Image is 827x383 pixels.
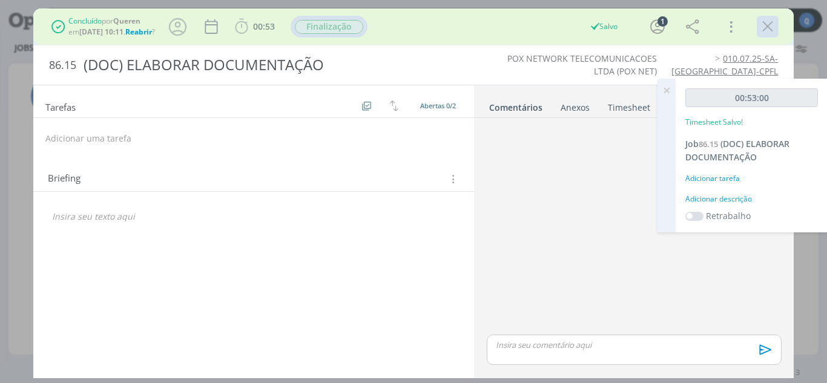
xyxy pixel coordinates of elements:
img: arrow-down-up.svg [390,100,398,111]
span: Tarefas [45,99,76,113]
div: 1 [657,16,668,27]
b: [DATE] 10:11 [79,27,124,37]
span: 86.15 [49,59,76,72]
div: Adicionar descrição [685,194,818,205]
a: Comentários [489,96,543,114]
p: Timesheet Salvo! [685,117,743,128]
label: Retrabalho [706,209,751,222]
span: (DOC) ELABORAR DOCUMENTAÇÃO [685,138,789,163]
a: 010.07.25-SA-[GEOGRAPHIC_DATA]-CPFL [671,53,778,76]
a: Timesheet [607,96,651,114]
span: Reabrir [125,27,152,37]
a: Job86.15(DOC) ELABORAR DOCUMENTAÇÃO [685,138,789,163]
span: Briefing [48,171,81,187]
a: POX NETWORK TELECOMUNICACOES LTDA (POX NET) [507,53,657,76]
div: por em . ? [68,16,155,38]
span: Concluído [68,16,102,26]
div: dialog [33,8,794,378]
b: Queren [113,16,140,26]
div: Salvo [590,21,618,32]
div: Anexos [561,102,590,114]
button: Adicionar uma tarefa [45,128,132,149]
div: Adicionar tarefa [685,173,818,184]
span: Abertas 0/2 [420,101,456,110]
div: (DOC) ELABORAR DOCUMENTAÇÃO [79,50,469,80]
span: 86.15 [699,139,718,149]
button: 1 [648,17,667,36]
